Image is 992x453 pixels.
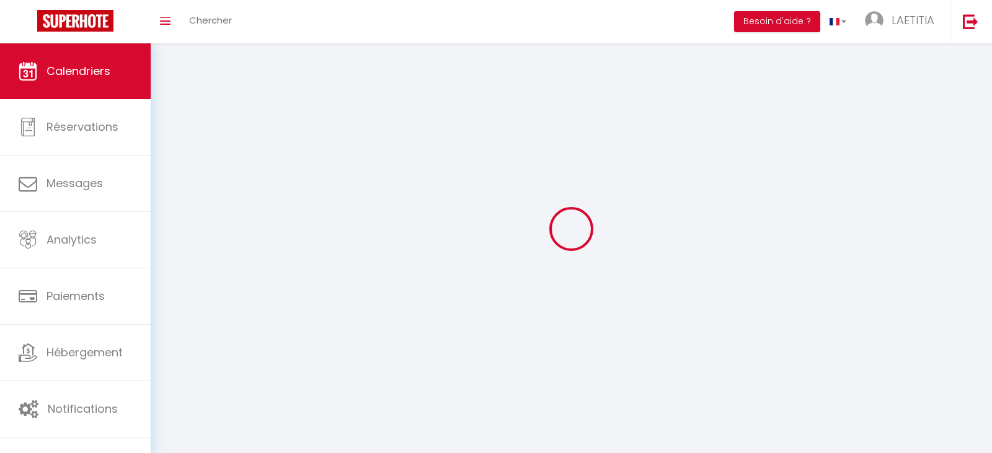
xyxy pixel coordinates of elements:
[892,12,934,28] span: LAETITIA
[46,63,110,79] span: Calendriers
[46,345,123,360] span: Hébergement
[46,119,118,134] span: Réservations
[46,288,105,304] span: Paiements
[963,14,978,29] img: logout
[48,401,118,416] span: Notifications
[865,11,883,30] img: ...
[37,10,113,32] img: Super Booking
[46,175,103,191] span: Messages
[189,14,232,27] span: Chercher
[46,232,97,247] span: Analytics
[734,11,820,32] button: Besoin d'aide ?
